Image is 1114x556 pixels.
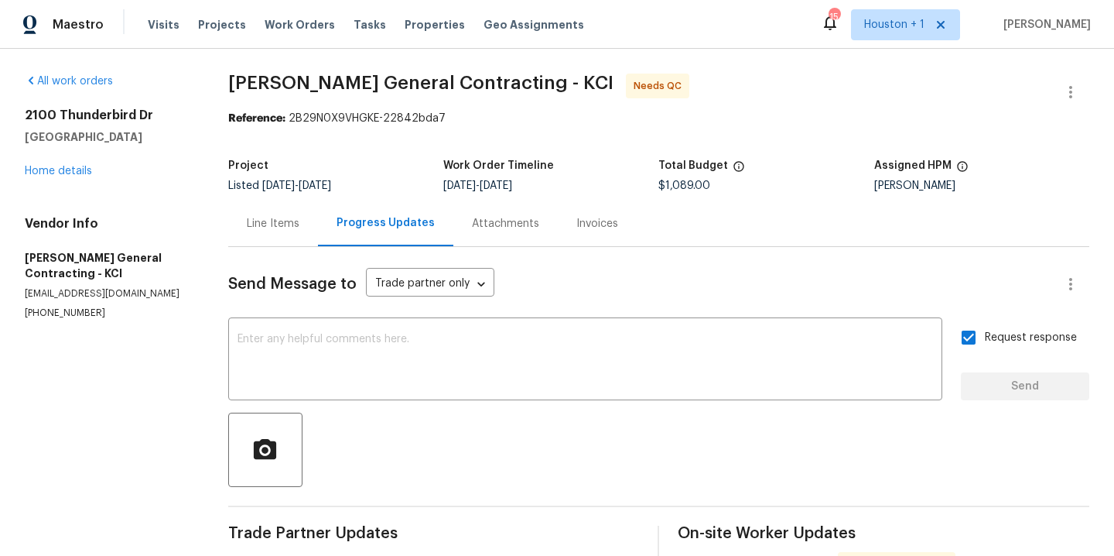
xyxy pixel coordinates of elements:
[354,19,386,30] span: Tasks
[25,166,92,177] a: Home details
[634,78,688,94] span: Needs QC
[299,180,331,191] span: [DATE]
[997,17,1091,33] span: [PERSON_NAME]
[864,17,924,33] span: Houston + 1
[829,9,839,25] div: 15
[25,216,191,232] h4: Vendor Info
[228,276,357,292] span: Send Message to
[874,180,1089,191] div: [PERSON_NAME]
[366,272,494,297] div: Trade partner only
[484,17,584,33] span: Geo Assignments
[443,180,476,191] span: [DATE]
[262,180,295,191] span: [DATE]
[25,307,191,320] p: [PHONE_NUMBER]
[985,330,1077,346] span: Request response
[228,111,1089,126] div: 2B29N0X9VHGKE-22842bda7
[576,216,618,232] div: Invoices
[228,74,613,92] span: [PERSON_NAME] General Contracting - KCI
[247,216,299,232] div: Line Items
[228,113,285,124] b: Reference:
[25,129,191,145] h5: [GEOGRAPHIC_DATA]
[53,17,104,33] span: Maestro
[874,160,952,171] h5: Assigned HPM
[228,160,268,171] h5: Project
[198,17,246,33] span: Projects
[25,76,113,87] a: All work orders
[148,17,179,33] span: Visits
[265,17,335,33] span: Work Orders
[25,250,191,281] h5: [PERSON_NAME] General Contracting - KCI
[480,180,512,191] span: [DATE]
[228,526,640,541] span: Trade Partner Updates
[262,180,331,191] span: -
[733,160,745,180] span: The total cost of line items that have been proposed by Opendoor. This sum includes line items th...
[472,216,539,232] div: Attachments
[443,180,512,191] span: -
[25,108,191,123] h2: 2100 Thunderbird Dr
[658,160,728,171] h5: Total Budget
[956,160,969,180] span: The hpm assigned to this work order.
[678,526,1089,541] span: On-site Worker Updates
[658,180,710,191] span: $1,089.00
[337,215,435,231] div: Progress Updates
[25,287,191,300] p: [EMAIL_ADDRESS][DOMAIN_NAME]
[228,180,331,191] span: Listed
[405,17,465,33] span: Properties
[443,160,554,171] h5: Work Order Timeline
